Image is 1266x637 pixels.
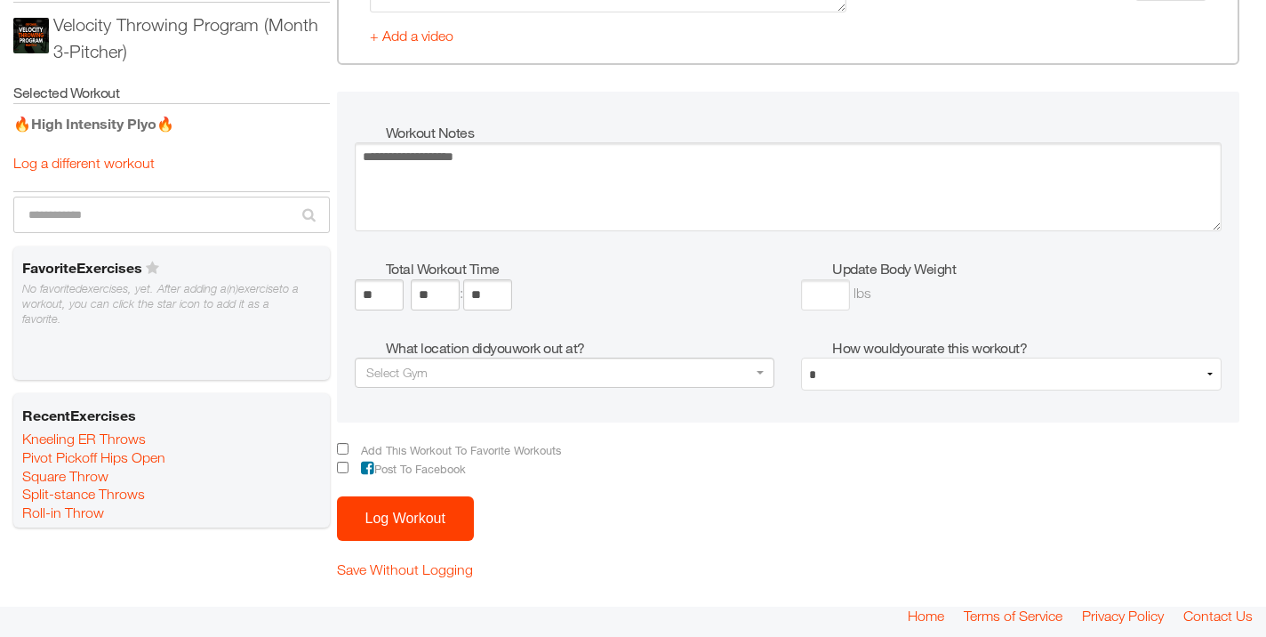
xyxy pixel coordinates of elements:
[18,401,325,430] h6: Recent Exercises
[22,449,165,465] a: Pivot Pickoff Hips Open
[13,113,330,134] div: 🔥High Intensity Plyo🔥
[352,463,466,476] span: Post To Facebook
[22,504,104,520] a: Roll-in Throw
[386,259,775,278] h5: Total Workout Time
[460,285,463,301] span: :
[13,18,49,53] img: ios_large.png
[370,28,453,44] a: + Add a video
[337,561,473,577] a: Save Without Logging
[1183,607,1253,625] a: Contact Us
[832,259,1222,278] h5: Update Body Weight
[22,486,145,502] a: Split-stance Throws
[13,155,155,171] a: Log a different workout
[964,607,1062,625] a: Terms of Service
[386,338,775,358] h5: What location did you work out at?
[18,254,325,282] h6: Favorite Exercises
[22,468,108,484] a: Square Throw
[337,496,474,541] button: Log Workout
[53,12,330,65] div: Velocity Throwing Program (Month 3-Pitcher)
[337,462,349,473] input: Post To Facebook
[13,83,330,103] h5: Selected Workout
[832,338,1222,358] h5: How would you rate this workout?
[386,123,1222,142] h5: Workout Notes
[22,431,146,447] a: Kneeling ER Throws
[1082,607,1164,625] a: Privacy Policy
[352,444,561,457] span: Add This Workout To Favorite Workouts
[853,285,871,301] span: lbs
[337,443,349,455] input: Add This Workout To Favorite Workouts
[366,365,428,380] span: Select Gym
[22,282,325,327] div: No favorited exercises , yet. After adding a(n) exercise to a workout, you can click the star ico...
[908,607,944,625] a: Home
